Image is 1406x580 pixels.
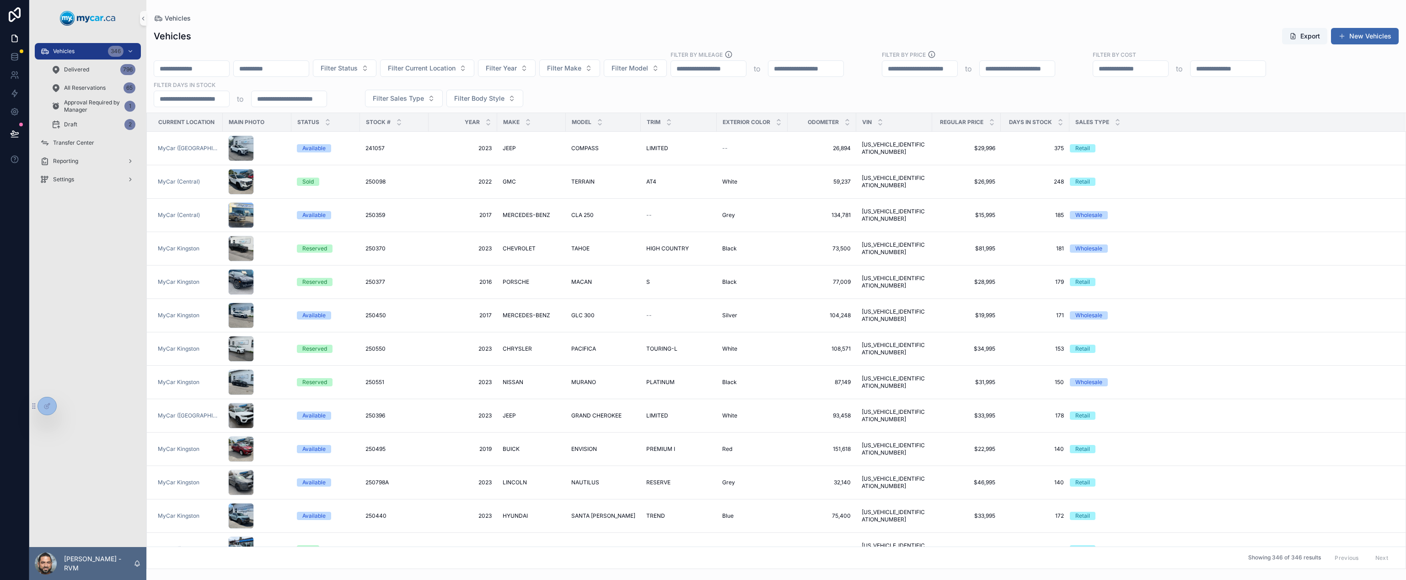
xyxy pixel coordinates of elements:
span: [US_VEHICLE_IDENTIFICATION_NUMBER] [862,141,927,156]
span: GLC 300 [571,312,595,319]
a: White [722,345,782,352]
a: LIMITED [646,145,711,152]
a: 2023 [434,145,492,152]
span: 134,781 [793,211,851,219]
a: 2023 [434,245,492,252]
a: AT4 [646,178,711,185]
span: [US_VEHICLE_IDENTIFICATION_NUMBER] [862,341,927,356]
div: Available [302,412,326,420]
span: MACAN [571,278,592,286]
a: NISSAN [503,379,560,386]
a: Black [722,379,782,386]
a: MyCar Kingston [158,379,199,386]
a: MERCEDES-BENZ [503,211,560,219]
span: MyCar Kingston [158,245,199,252]
span: 104,248 [793,312,851,319]
span: 250450 [365,312,386,319]
span: CLA 250 [571,211,594,219]
span: 250359 [365,211,385,219]
a: GRAND CHEROKEE [571,412,635,419]
a: S [646,278,711,286]
span: -- [646,312,652,319]
span: $81,995 [938,245,995,252]
a: 2023 [434,345,492,352]
a: Wholesale [1070,311,1394,320]
span: PLATINUM [646,379,675,386]
span: 2017 [434,312,492,319]
a: HIGH COUNTRY [646,245,711,252]
a: 2016 [434,278,492,286]
a: 59,237 [793,178,851,185]
span: Vehicles [53,48,75,55]
a: [US_VEHICLE_IDENTIFICATION_NUMBER] [862,208,927,222]
span: [US_VEHICLE_IDENTIFICATION_NUMBER] [862,308,927,323]
span: Silver [722,312,737,319]
label: FILTER BY PRICE [882,50,926,59]
span: 250396 [365,412,385,419]
a: Grey [722,211,782,219]
a: Black [722,278,782,286]
a: 2017 [434,211,492,219]
span: Filter Status [321,64,358,73]
a: 93,458 [793,412,851,419]
a: MyCar Kingston [158,278,199,286]
a: Available [297,311,354,320]
span: White [722,412,737,419]
a: 171 [1006,312,1064,319]
div: Retail [1075,445,1090,453]
a: Retail [1070,345,1394,353]
span: 250495 [365,445,386,453]
span: $15,995 [938,211,995,219]
a: [US_VEHICLE_IDENTIFICATION_NUMBER] [862,442,927,456]
a: MyCar ([GEOGRAPHIC_DATA]) [158,412,217,419]
button: Select Button [365,90,443,107]
div: Retail [1075,178,1090,186]
span: MyCar Kingston [158,312,199,319]
span: 250550 [365,345,386,352]
a: 77,009 [793,278,851,286]
div: Wholesale [1075,311,1102,320]
div: Sold [302,178,314,186]
button: New Vehicles [1331,28,1399,44]
span: Filter Model [612,64,648,73]
span: [US_VEHICLE_IDENTIFICATION_NUMBER] [862,408,927,423]
div: 796 [120,64,135,75]
a: MyCar ([GEOGRAPHIC_DATA]) [158,145,217,152]
a: 250550 [365,345,423,352]
span: MURANO [571,379,596,386]
span: Vehicles [165,14,191,23]
a: Wholesale [1070,378,1394,386]
a: -- [722,145,782,152]
button: Select Button [446,90,523,107]
a: $33,995 [938,412,995,419]
span: 250377 [365,278,385,286]
span: 26,894 [793,145,851,152]
a: MyCar (Central) [158,211,217,219]
a: [US_VEHICLE_IDENTIFICATION_NUMBER] [862,241,927,256]
div: Available [302,311,326,320]
div: 65 [123,82,135,93]
span: MERCEDES-BENZ [503,211,550,219]
a: 185 [1006,211,1064,219]
a: Vehicles346 [35,43,141,60]
span: COMPASS [571,145,599,152]
a: JEEP [503,145,560,152]
a: 248 [1006,178,1064,185]
span: NISSAN [503,379,523,386]
a: LIMITED [646,412,711,419]
a: 250495 [365,445,423,453]
div: 2 [124,119,135,130]
a: 2023 [434,412,492,419]
a: 153 [1006,345,1064,352]
a: MyCar Kingston [158,445,199,453]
